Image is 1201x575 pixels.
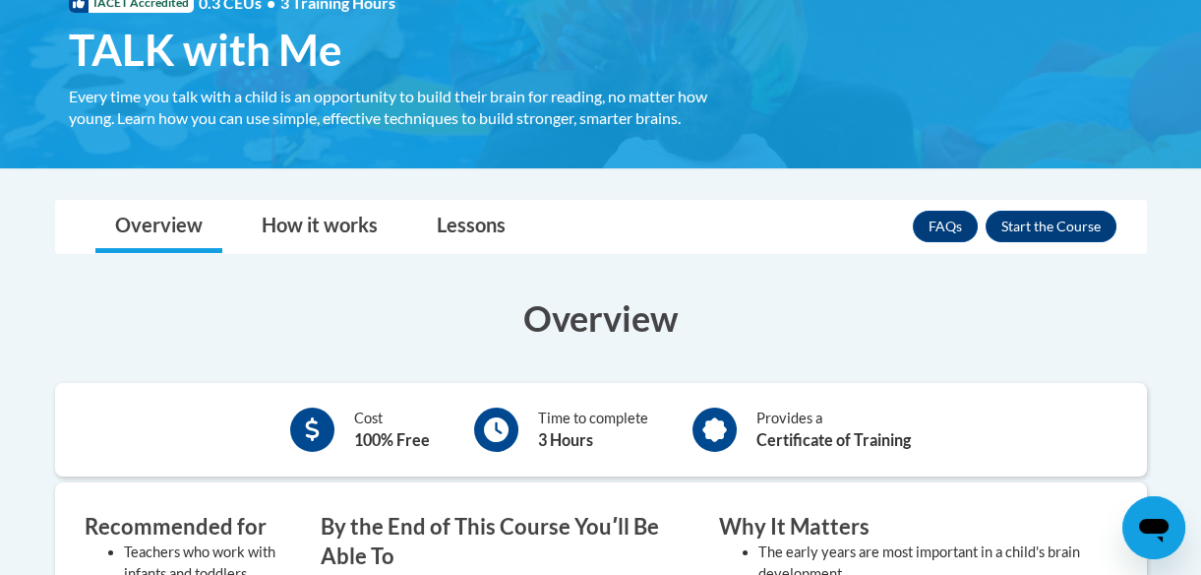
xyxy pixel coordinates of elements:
[417,201,525,253] a: Lessons
[354,430,430,449] b: 100% Free
[756,408,911,452] div: Provides a
[719,512,1088,543] h3: Why It Matters
[321,512,690,573] h3: By the End of This Course Youʹll Be Able To
[538,430,593,449] b: 3 Hours
[95,201,222,253] a: Overview
[242,201,397,253] a: How it works
[354,408,430,452] div: Cost
[986,211,1116,242] button: Enroll
[69,86,748,129] div: Every time you talk with a child is an opportunity to build their brain for reading, no matter ho...
[85,512,291,543] h3: Recommended for
[69,24,342,76] span: TALK with Me
[538,408,648,452] div: Time to complete
[1122,496,1185,559] iframe: Button to launch messaging window
[913,211,978,242] a: FAQs
[55,293,1147,343] h3: Overview
[756,430,911,449] b: Certificate of Training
